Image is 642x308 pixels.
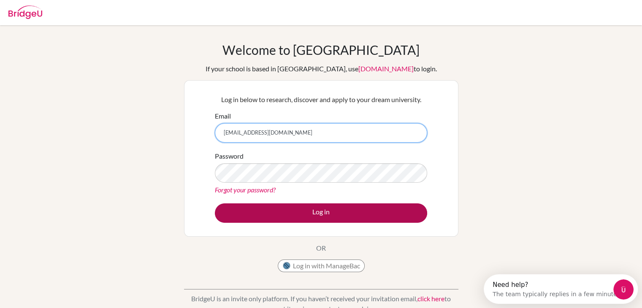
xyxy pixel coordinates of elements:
[316,243,326,253] p: OR
[358,65,414,73] a: [DOMAIN_NAME]
[3,3,163,27] div: Open Intercom Messenger
[215,151,244,161] label: Password
[9,14,138,23] div: The team typically replies in a few minutes.
[278,259,365,272] button: Log in with ManageBac
[417,294,444,303] a: click here
[8,5,42,19] img: Bridge-U
[613,279,634,300] iframe: Intercom live chat
[9,7,138,14] div: Need help?
[215,111,231,121] label: Email
[215,203,427,223] button: Log in
[484,274,638,304] iframe: Intercom live chat discovery launcher
[222,42,420,57] h1: Welcome to [GEOGRAPHIC_DATA]
[215,186,276,194] a: Forgot your password?
[215,95,427,105] p: Log in below to research, discover and apply to your dream university.
[206,64,437,74] div: If your school is based in [GEOGRAPHIC_DATA], use to login.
